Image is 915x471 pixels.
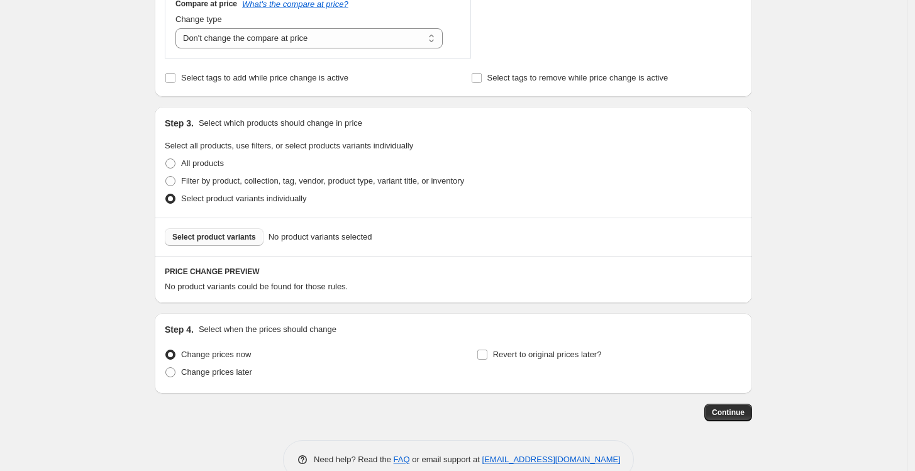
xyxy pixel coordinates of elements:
[181,367,252,377] span: Change prices later
[181,158,224,168] span: All products
[172,232,256,242] span: Select product variants
[493,350,602,359] span: Revert to original prices later?
[181,194,306,203] span: Select product variants individually
[704,404,752,421] button: Continue
[165,141,413,150] span: Select all products, use filters, or select products variants individually
[410,455,482,464] span: or email support at
[482,455,621,464] a: [EMAIL_ADDRESS][DOMAIN_NAME]
[199,117,362,130] p: Select which products should change in price
[181,73,348,82] span: Select tags to add while price change is active
[181,350,251,359] span: Change prices now
[487,73,668,82] span: Select tags to remove while price change is active
[175,14,222,24] span: Change type
[394,455,410,464] a: FAQ
[314,455,394,464] span: Need help? Read the
[199,323,336,336] p: Select when the prices should change
[181,176,464,186] span: Filter by product, collection, tag, vendor, product type, variant title, or inventory
[165,323,194,336] h2: Step 4.
[165,117,194,130] h2: Step 3.
[712,407,745,418] span: Continue
[165,228,263,246] button: Select product variants
[165,282,348,291] span: No product variants could be found for those rules.
[269,231,372,243] span: No product variants selected
[165,267,742,277] h6: PRICE CHANGE PREVIEW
